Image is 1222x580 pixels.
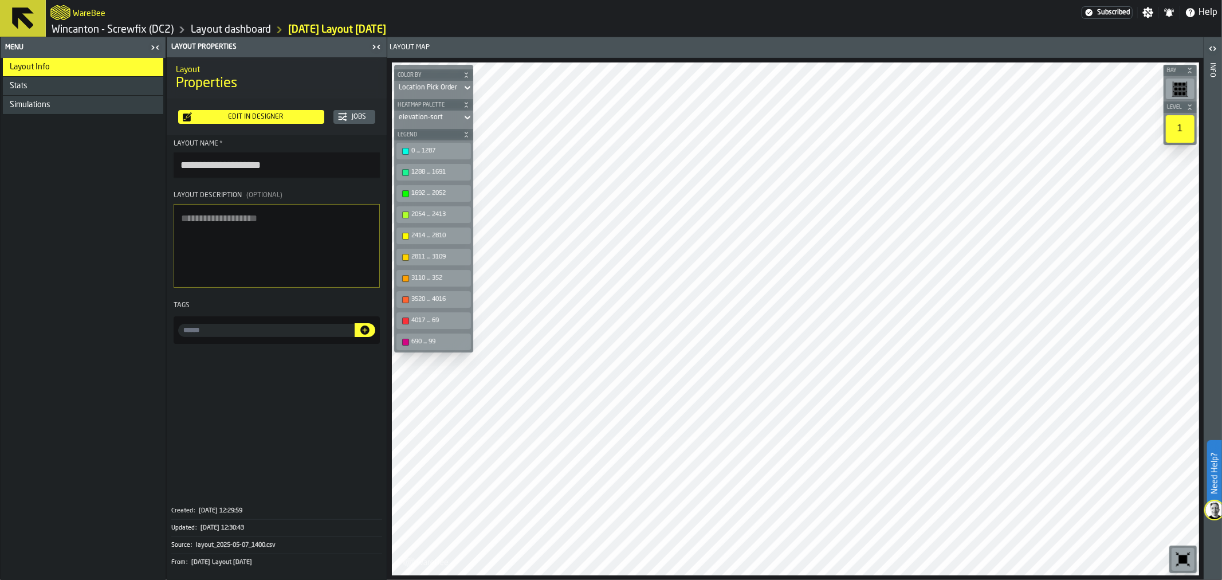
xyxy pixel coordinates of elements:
[1097,9,1130,17] span: Subscribed
[174,192,242,199] span: Layout Description
[174,204,380,288] textarea: Layout Description(Optional)
[394,81,473,95] div: DropdownMenuValue-sortOrder
[167,57,387,99] div: title-Properties
[10,100,50,109] span: Simulations
[174,140,380,148] div: Layout Name
[411,168,467,176] div: 1288 ... 1691
[394,140,473,162] div: button-toolbar-undefined
[169,43,368,51] div: Layout Properties
[1164,76,1197,101] div: button-toolbar-undefined
[219,140,223,148] span: Required
[171,507,198,515] div: Created
[1199,6,1217,19] span: Help
[171,536,382,554] div: KeyValueItem-Source
[196,542,276,549] span: layout_2025-05-07_1400.csv
[411,147,467,155] div: 0 ... 1287
[3,44,147,52] div: Menu
[192,113,320,121] div: Edit in Designer
[1205,40,1221,60] label: button-toggle-Open
[355,323,375,337] button: button-
[395,72,461,79] span: Color by
[1082,6,1133,19] a: link-to-/wh/i/63e073f5-5036-4912-aacb-dea34a669cb3/settings/billing
[411,296,467,303] div: 3520 ... 4016
[191,559,252,566] span: [DATE] Layout [DATE]
[195,524,197,532] span: :
[1169,546,1197,573] div: button-toolbar-undefined
[171,520,382,536] button: Updated:[DATE] 12:30:43
[50,2,70,23] a: logo-header
[288,23,386,36] a: link-to-/wh/i/63e073f5-5036-4912-aacb-dea34a669cb3/layouts/310e4702-9cad-410a-b9dd-17436e9733fe
[394,162,473,183] div: button-toolbar-undefined
[3,96,163,115] li: menu Simulations
[394,111,473,124] div: DropdownMenuValue-elevation-sort
[1,37,166,58] header: Menu
[411,275,467,282] div: 3110 ... 352
[395,132,461,138] span: Legend
[167,37,387,57] header: Layout Properties
[1164,65,1197,76] button: button-
[246,192,282,199] span: (Optional)
[1164,101,1197,113] button: button-
[199,507,242,515] span: [DATE] 12:29:59
[399,84,457,92] div: DropdownMenuValue-sortOrder
[201,524,244,532] span: [DATE] 12:30:43
[147,41,163,54] label: button-toggle-Close me
[394,183,473,204] div: button-toolbar-undefined
[1208,441,1221,505] label: Need Help?
[395,102,461,108] span: Heatmap Palette
[390,44,430,52] span: Layout Map
[3,58,163,77] li: menu Layout Info
[174,152,380,178] input: button-toolbar-Layout Name
[368,40,384,54] label: button-toggle-Close me
[178,324,355,337] label: input-value-
[171,542,195,549] div: Source
[1166,115,1195,143] div: 1
[171,503,382,519] div: KeyValueItem-Created
[394,550,459,573] a: logo-header
[394,204,473,225] div: button-toolbar-undefined
[394,331,473,352] div: button-toolbar-undefined
[394,129,473,140] button: button-
[171,503,382,519] button: Created:[DATE] 12:29:59
[174,302,190,309] span: Tags
[178,110,324,124] button: button-Edit in Designer
[394,268,473,289] div: button-toolbar-undefined
[191,542,192,549] span: :
[3,77,163,96] li: menu Stats
[1164,113,1197,145] div: button-toolbar-undefined
[10,62,50,72] span: Layout Info
[411,190,467,197] div: 1692 ... 2052
[10,81,27,91] span: Stats
[52,23,174,36] a: link-to-/wh/i/63e073f5-5036-4912-aacb-dea34a669cb3
[1159,7,1180,18] label: button-toggle-Notifications
[1174,550,1192,569] svg: Reset zoom and position
[171,554,382,571] button: From:[DATE] Layout [DATE]
[411,211,467,218] div: 2054 ... 2413
[1138,7,1158,18] label: button-toggle-Settings
[171,519,382,536] div: KeyValueItem-Updated
[394,69,473,81] button: button-
[178,324,355,337] input: input-value- input-value-
[174,140,380,178] label: button-toolbar-Layout Name
[411,253,467,261] div: 2811 ... 3109
[1165,104,1184,111] span: Level
[411,232,467,240] div: 2414 ... 2810
[191,23,271,36] a: link-to-/wh/i/63e073f5-5036-4912-aacb-dea34a669cb3/designer
[1204,37,1221,580] header: Info
[411,338,467,346] div: 690 ... 99
[1165,68,1184,74] span: Bay
[171,537,382,554] button: Source:layout_2025-05-07_1400.csv
[1180,6,1222,19] label: button-toggle-Help
[333,110,375,124] button: button-Jobs
[50,23,634,37] nav: Breadcrumb
[194,507,195,515] span: :
[73,7,105,18] h2: Sub Title
[186,559,187,566] span: :
[394,310,473,331] div: button-toolbar-undefined
[399,113,457,122] div: DropdownMenuValue-elevation-sort
[176,63,378,75] h2: Sub Title
[171,554,382,571] div: KeyValueItem-From
[394,246,473,268] div: button-toolbar-undefined
[347,113,371,121] div: Jobs
[411,317,467,324] div: 4017 ... 69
